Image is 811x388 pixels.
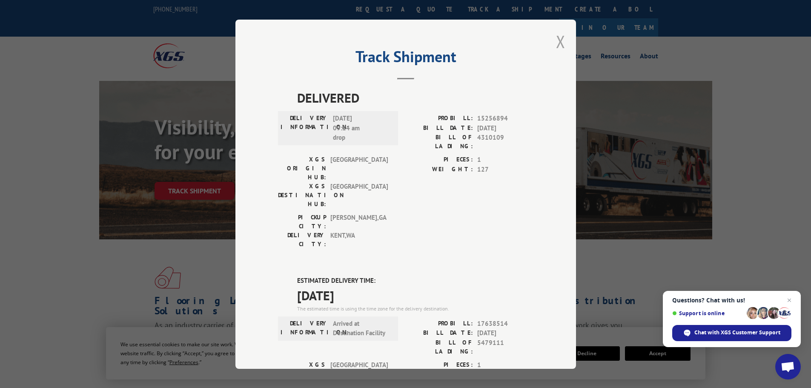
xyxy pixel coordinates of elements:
label: PIECES: [406,360,473,370]
span: [GEOGRAPHIC_DATA] [330,155,388,182]
span: 5479111 [477,338,533,356]
span: [PERSON_NAME] , GA [330,213,388,231]
span: Chat with XGS Customer Support [694,329,780,336]
span: 1 [477,155,533,165]
span: 1 [477,360,533,370]
span: Questions? Chat with us! [672,297,791,304]
div: The estimated time is using the time zone for the delivery destination. [297,305,533,312]
span: [DATE] 09:14 am drop [333,114,390,143]
div: Chat with XGS Customer Support [672,325,791,341]
label: XGS ORIGIN HUB: [278,360,326,387]
label: ESTIMATED DELIVERY TIME: [297,276,533,286]
button: Close modal [556,30,565,53]
div: Open chat [775,354,801,379]
label: DELIVERY CITY: [278,231,326,249]
label: DELIVERY INFORMATION: [281,319,329,338]
span: [GEOGRAPHIC_DATA] [330,360,388,387]
span: [DATE] [297,285,533,305]
label: BILL OF LADING: [406,338,473,356]
label: PROBILL: [406,114,473,124]
label: BILL DATE: [406,328,473,338]
label: WEIGHT: [406,164,473,174]
span: 4310109 [477,133,533,151]
span: KENT , WA [330,231,388,249]
label: PROBILL: [406,319,473,328]
label: XGS DESTINATION HUB: [278,182,326,209]
label: PIECES: [406,155,473,165]
span: 17638514 [477,319,533,328]
span: [DATE] [477,328,533,338]
label: XGS ORIGIN HUB: [278,155,326,182]
label: BILL DATE: [406,123,473,133]
h2: Track Shipment [278,51,533,67]
span: Arrived at Destination Facility [333,319,390,338]
span: [GEOGRAPHIC_DATA] [330,182,388,209]
span: 127 [477,164,533,174]
span: DELIVERED [297,88,533,107]
label: DELIVERY INFORMATION: [281,114,329,143]
span: 15256894 [477,114,533,124]
span: Close chat [784,295,794,305]
label: PICKUP CITY: [278,213,326,231]
label: BILL OF LADING: [406,133,473,151]
span: Support is online [672,310,744,316]
span: [DATE] [477,123,533,133]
